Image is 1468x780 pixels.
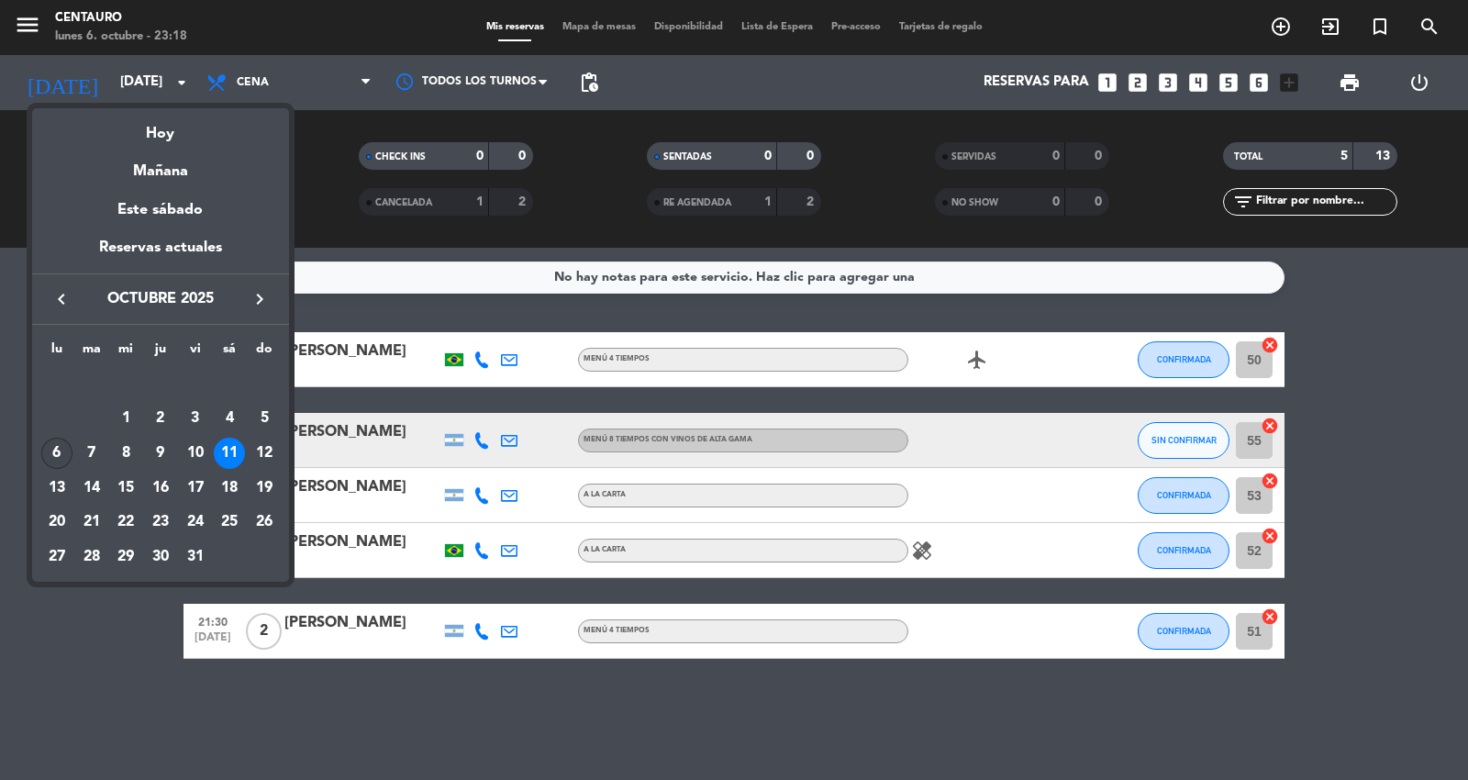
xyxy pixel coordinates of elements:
td: 21 de octubre de 2025 [74,505,109,540]
td: 10 de octubre de 2025 [178,436,213,471]
div: 6 [41,438,72,469]
div: 2 [145,403,176,434]
i: keyboard_arrow_left [50,288,72,310]
div: 15 [110,473,141,504]
div: 29 [110,541,141,573]
div: 23 [145,507,176,538]
div: 20 [41,507,72,538]
td: 23 de octubre de 2025 [143,505,178,540]
div: 16 [145,473,176,504]
th: lunes [39,339,74,367]
div: 31 [180,541,211,573]
button: keyboard_arrow_left [45,287,78,311]
div: 13 [41,473,72,504]
div: 5 [249,403,280,434]
td: 15 de octubre de 2025 [108,471,143,506]
div: 18 [214,473,245,504]
div: 10 [180,438,211,469]
th: sábado [213,339,248,367]
div: 28 [76,541,107,573]
td: 22 de octubre de 2025 [108,505,143,540]
td: 7 de octubre de 2025 [74,436,109,471]
i: keyboard_arrow_right [249,288,271,310]
td: OCT. [39,367,282,402]
td: 24 de octubre de 2025 [178,505,213,540]
td: 6 de octubre de 2025 [39,436,74,471]
th: miércoles [108,339,143,367]
div: 19 [249,473,280,504]
div: 3 [180,403,211,434]
td: 20 de octubre de 2025 [39,505,74,540]
span: octubre 2025 [78,287,243,311]
div: 12 [249,438,280,469]
th: martes [74,339,109,367]
td: 1 de octubre de 2025 [108,401,143,436]
div: 7 [76,438,107,469]
td: 5 de octubre de 2025 [247,401,282,436]
td: 3 de octubre de 2025 [178,401,213,436]
div: 21 [76,507,107,538]
td: 2 de octubre de 2025 [143,401,178,436]
th: viernes [178,339,213,367]
div: 25 [214,507,245,538]
div: 27 [41,541,72,573]
div: Este sábado [32,184,289,236]
td: 25 de octubre de 2025 [213,505,248,540]
td: 4 de octubre de 2025 [213,401,248,436]
td: 26 de octubre de 2025 [247,505,282,540]
th: domingo [247,339,282,367]
div: Reservas actuales [32,236,289,273]
td: 13 de octubre de 2025 [39,471,74,506]
td: 18 de octubre de 2025 [213,471,248,506]
td: 27 de octubre de 2025 [39,540,74,574]
div: 4 [214,403,245,434]
td: 11 de octubre de 2025 [213,436,248,471]
td: 19 de octubre de 2025 [247,471,282,506]
td: 16 de octubre de 2025 [143,471,178,506]
button: keyboard_arrow_right [243,287,276,311]
div: 24 [180,507,211,538]
td: 12 de octubre de 2025 [247,436,282,471]
div: 9 [145,438,176,469]
td: 28 de octubre de 2025 [74,540,109,574]
div: 8 [110,438,141,469]
td: 17 de octubre de 2025 [178,471,213,506]
div: 30 [145,541,176,573]
div: 26 [249,507,280,538]
td: 8 de octubre de 2025 [108,436,143,471]
td: 29 de octubre de 2025 [108,540,143,574]
div: 1 [110,403,141,434]
div: 14 [76,473,107,504]
td: 31 de octubre de 2025 [178,540,213,574]
div: 11 [214,438,245,469]
td: 30 de octubre de 2025 [143,540,178,574]
td: 9 de octubre de 2025 [143,436,178,471]
th: jueves [143,339,178,367]
div: Mañana [32,146,289,184]
div: 22 [110,507,141,538]
div: 17 [180,473,211,504]
div: Hoy [32,108,289,146]
td: 14 de octubre de 2025 [74,471,109,506]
